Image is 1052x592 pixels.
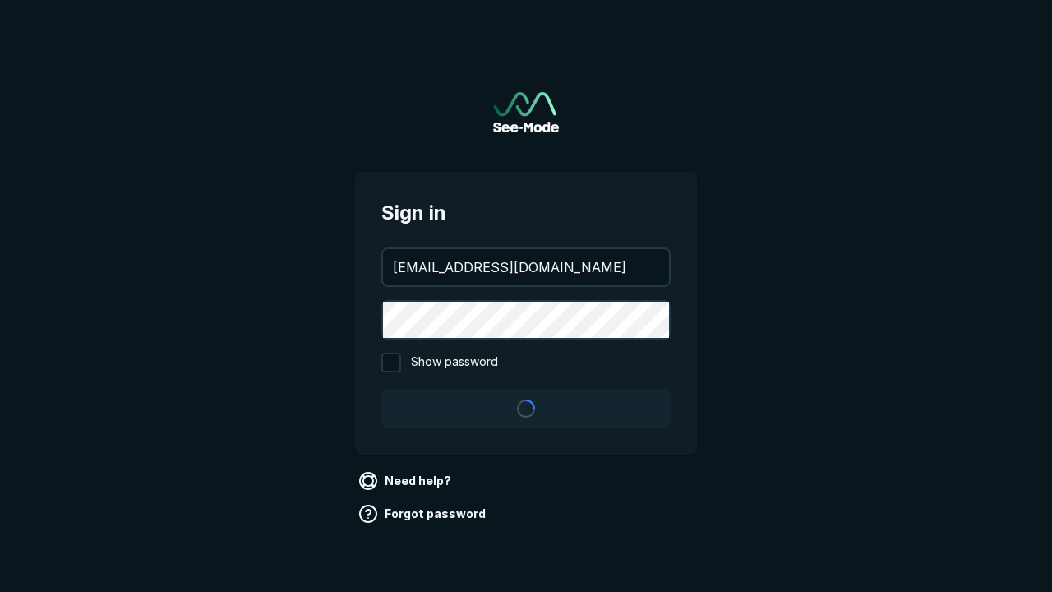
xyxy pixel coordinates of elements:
input: your@email.com [383,249,669,285]
span: Show password [411,353,498,372]
a: Forgot password [355,501,492,527]
a: Go to sign in [493,92,559,132]
img: See-Mode Logo [493,92,559,132]
a: Need help? [355,468,458,494]
span: Sign in [381,198,671,228]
